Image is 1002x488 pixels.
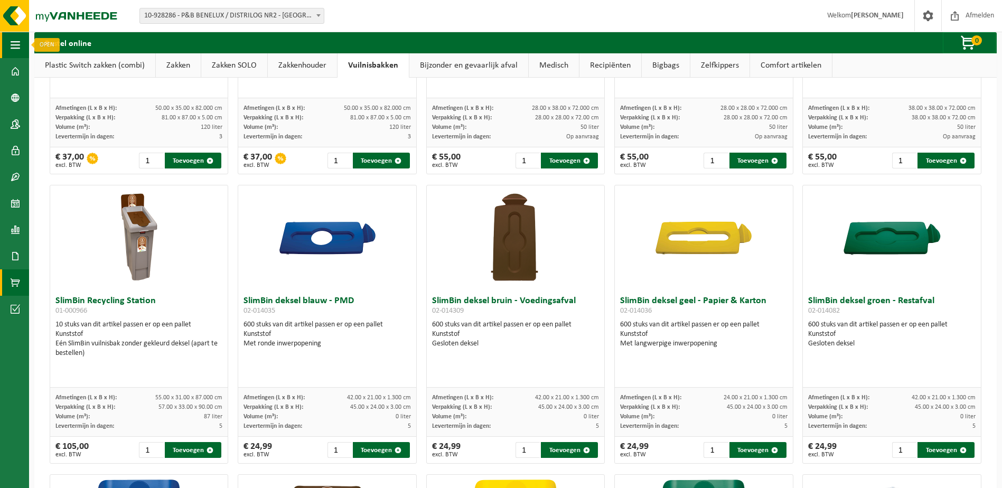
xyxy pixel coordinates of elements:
[350,404,411,410] span: 45.00 x 24.00 x 3.00 cm
[55,442,89,458] div: € 105,00
[155,395,222,401] span: 55.00 x 31.00 x 87.000 cm
[579,53,641,78] a: Recipiënten
[529,53,579,78] a: Medisch
[620,105,681,111] span: Afmetingen (L x B x H):
[432,105,493,111] span: Afmetingen (L x B x H):
[704,442,728,458] input: 1
[724,395,788,401] span: 24.00 x 21.00 x 1.300 cm
[808,115,868,121] span: Verpakking (L x B x H):
[204,414,222,420] span: 87 liter
[917,442,975,458] button: Toevoegen
[55,404,115,410] span: Verpakking (L x B x H):
[55,339,223,358] div: Eén SlimBin vuilnisbak zonder gekleurd deksel (apart te bestellen)
[808,320,976,349] div: 600 stuks van dit artikel passen er op een pallet
[432,330,600,339] div: Kunststof
[55,105,117,111] span: Afmetingen (L x B x H):
[432,414,466,420] span: Volume (m³):
[620,330,788,339] div: Kunststof
[244,442,272,458] div: € 24,99
[55,423,114,429] span: Levertermijn in dagen:
[651,185,756,291] img: 02-014036
[541,153,598,168] button: Toevoegen
[532,105,599,111] span: 28.00 x 38.00 x 72.000 cm
[912,395,976,401] span: 42.00 x 21.00 x 1.300 cm
[808,330,976,339] div: Kunststof
[432,395,493,401] span: Afmetingen (L x B x H):
[432,307,464,315] span: 02-014309
[808,452,837,458] span: excl. BTW
[808,124,842,130] span: Volume (m³):
[729,153,786,168] button: Toevoegen
[784,423,788,429] span: 5
[139,442,164,458] input: 1
[55,395,117,401] span: Afmetingen (L x B x H):
[389,124,411,130] span: 120 liter
[535,395,599,401] span: 42.00 x 21.00 x 1.300 cm
[808,414,842,420] span: Volume (m³):
[432,296,600,317] h3: SlimBin deksel bruin - Voedingsafval
[275,185,380,291] img: 02-014035
[432,153,461,168] div: € 55,00
[55,452,89,458] span: excl. BTW
[690,53,750,78] a: Zelfkippers
[86,185,192,291] img: 01-000966
[917,153,975,168] button: Toevoegen
[409,53,528,78] a: Bijzonder en gevaarlijk afval
[432,442,461,458] div: € 24,99
[396,414,411,420] span: 0 liter
[720,105,788,111] span: 28.00 x 28.00 x 72.000 cm
[808,423,867,429] span: Levertermijn in dagen:
[463,185,568,291] img: 02-014309
[244,320,411,349] div: 600 stuks van dit artikel passen er op een pallet
[580,124,599,130] span: 50 liter
[55,414,90,420] span: Volume (m³):
[808,153,837,168] div: € 55,00
[244,395,305,401] span: Afmetingen (L x B x H):
[140,8,324,23] span: 10-928286 - P&B BENELUX / DISTRILOG NR2 - LONDERZEEL
[750,53,832,78] a: Comfort artikelen
[165,153,222,168] button: Toevoegen
[769,124,788,130] span: 50 liter
[432,404,492,410] span: Verpakking (L x B x H):
[353,442,410,458] button: Toevoegen
[353,153,410,168] button: Toevoegen
[55,124,90,130] span: Volume (m³):
[55,330,223,339] div: Kunststof
[55,134,114,140] span: Levertermijn in dagen:
[642,53,690,78] a: Bigbags
[808,339,976,349] div: Gesloten deksel
[808,307,840,315] span: 02-014082
[620,296,788,317] h3: SlimBin deksel geel - Papier & Karton
[620,339,788,349] div: Met langwerpige inwerpopening
[808,296,976,317] h3: SlimBin deksel groen - Restafval
[55,162,84,168] span: excl. BTW
[851,12,904,20] strong: [PERSON_NAME]
[724,115,788,121] span: 28.00 x 28.00 x 72.00 cm
[772,414,788,420] span: 0 liter
[538,404,599,410] span: 45.00 x 24.00 x 3.00 cm
[839,185,945,291] img: 02-014082
[432,320,600,349] div: 600 stuks van dit artikel passen er op een pallet
[808,395,869,401] span: Afmetingen (L x B x H):
[943,32,996,53] button: 0
[432,115,492,121] span: Verpakking (L x B x H):
[892,153,917,168] input: 1
[620,162,649,168] span: excl. BTW
[155,105,222,111] span: 50.00 x 35.00 x 82.000 cm
[165,442,222,458] button: Toevoegen
[244,404,303,410] span: Verpakking (L x B x H):
[432,339,600,349] div: Gesloten deksel
[620,134,679,140] span: Levertermijn in dagen:
[971,35,982,45] span: 0
[327,442,352,458] input: 1
[162,115,222,121] span: 81.00 x 87.00 x 5.00 cm
[808,105,869,111] span: Afmetingen (L x B x H):
[55,320,223,358] div: 10 stuks van dit artikel passen er op een pallet
[347,395,411,401] span: 42.00 x 21.00 x 1.300 cm
[244,330,411,339] div: Kunststof
[244,452,272,458] span: excl. BTW
[596,423,599,429] span: 5
[432,124,466,130] span: Volume (m³):
[219,423,222,429] span: 5
[957,124,976,130] span: 50 liter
